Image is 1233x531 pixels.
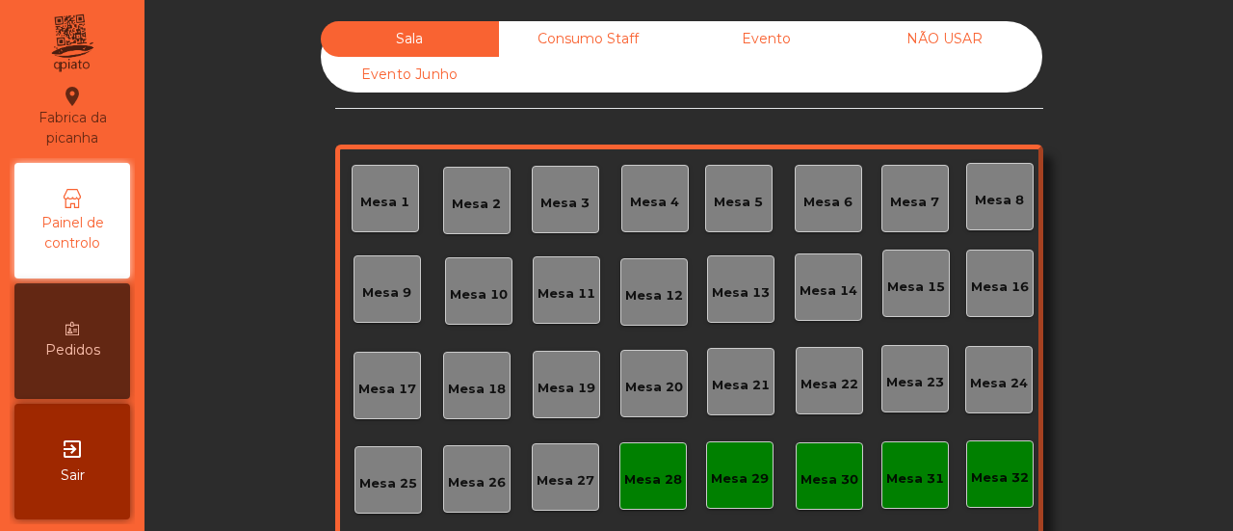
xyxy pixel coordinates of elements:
[803,193,853,212] div: Mesa 6
[970,374,1028,393] div: Mesa 24
[712,283,770,303] div: Mesa 13
[448,380,506,399] div: Mesa 18
[886,373,944,392] div: Mesa 23
[450,285,508,305] div: Mesa 10
[800,281,857,301] div: Mesa 14
[452,195,501,214] div: Mesa 2
[887,278,945,297] div: Mesa 15
[360,193,409,212] div: Mesa 1
[677,21,855,57] div: Evento
[625,286,683,305] div: Mesa 12
[625,378,683,397] div: Mesa 20
[855,21,1034,57] div: NÃO USAR
[712,376,770,395] div: Mesa 21
[630,193,679,212] div: Mesa 4
[358,380,416,399] div: Mesa 17
[359,474,417,493] div: Mesa 25
[15,85,129,148] div: Fabrica da picanha
[714,193,763,212] div: Mesa 5
[61,438,84,461] i: exit_to_app
[971,278,1029,297] div: Mesa 16
[538,284,595,304] div: Mesa 11
[448,473,506,492] div: Mesa 26
[540,194,590,213] div: Mesa 3
[971,468,1029,488] div: Mesa 32
[48,10,95,77] img: qpiato
[499,21,677,57] div: Consumo Staff
[624,470,682,490] div: Mesa 28
[975,191,1024,210] div: Mesa 8
[890,193,939,212] div: Mesa 7
[537,471,594,491] div: Mesa 27
[61,465,85,486] span: Sair
[362,283,411,303] div: Mesa 9
[800,375,858,394] div: Mesa 22
[800,470,858,490] div: Mesa 30
[886,469,944,489] div: Mesa 31
[19,213,125,253] span: Painel de controlo
[61,85,84,108] i: location_on
[321,57,499,93] div: Evento Junho
[538,379,595,398] div: Mesa 19
[321,21,499,57] div: Sala
[45,340,100,360] span: Pedidos
[711,469,769,489] div: Mesa 29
